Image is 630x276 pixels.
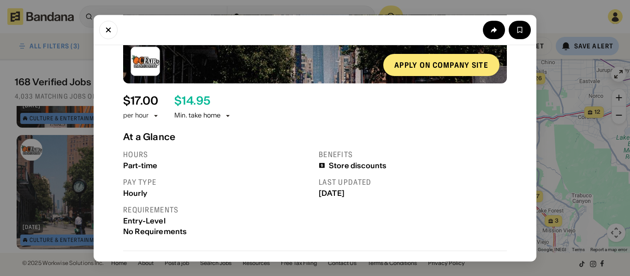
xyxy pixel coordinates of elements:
div: No Requirements [123,227,311,236]
div: Min. take home [174,112,232,121]
div: Hourly [123,189,311,198]
div: At a Glance [123,131,507,142]
div: $ 14.95 [174,94,210,108]
div: Pay type [123,177,311,187]
button: Close [99,20,118,39]
div: Hours [123,150,311,159]
div: Benefits [319,150,507,159]
div: per hour [123,112,149,121]
div: $ 17.00 [123,94,158,108]
div: Requirements [123,205,311,215]
div: [DATE] [319,189,507,198]
div: Last updated [319,177,507,187]
div: Store discounts [329,161,386,170]
img: OC Fair & Event Center logo [131,47,160,76]
div: Apply on company site [394,61,488,69]
div: Part-time [123,161,311,170]
div: Entry-Level [123,217,311,225]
